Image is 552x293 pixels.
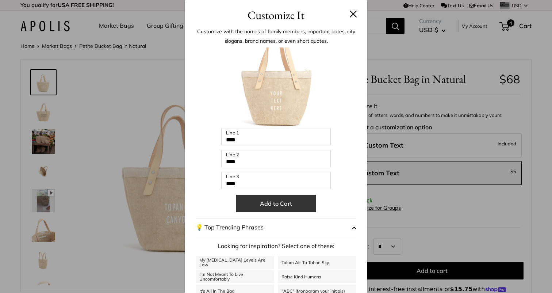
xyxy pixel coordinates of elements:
[278,270,356,283] a: Raise Kind Humans
[196,256,274,269] a: My [MEDICAL_DATA] Levels Are Low
[278,256,356,269] a: Tulum Air To Tahoe Sky
[196,7,356,24] h3: Customize It
[196,218,356,237] button: 💡 Top Trending Phrases
[196,270,274,283] a: I'm Not Meant To Live Uncomfortably
[196,27,356,46] p: Customize with the names of family members, important dates, city slogans, brand names, or even s...
[236,195,316,212] button: Add to Cart
[236,47,316,128] img: customizer-prod
[196,241,356,252] p: Looking for inspiration? Select one of these:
